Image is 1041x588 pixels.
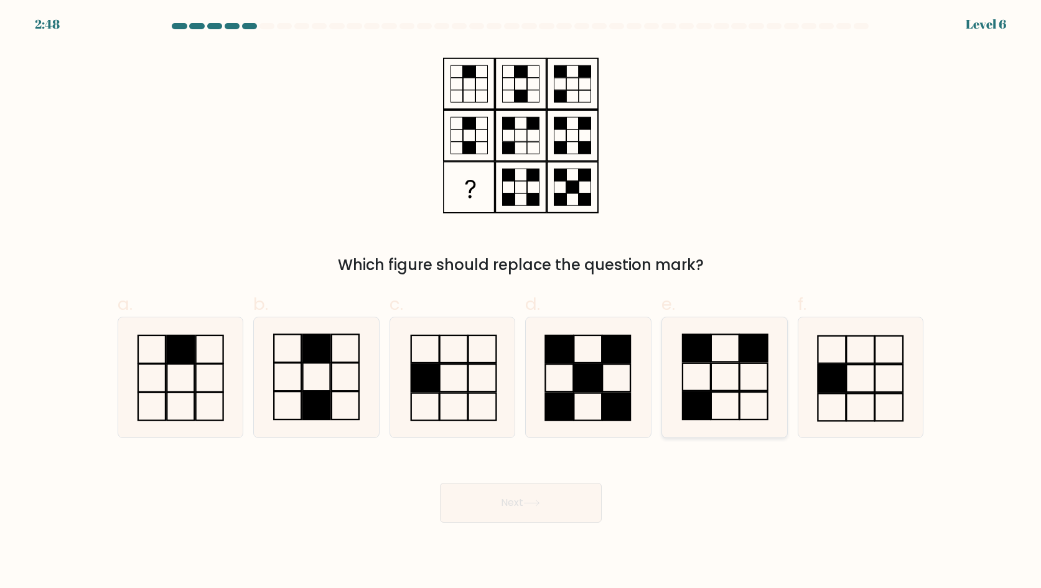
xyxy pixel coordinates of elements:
[966,15,1006,34] div: Level 6
[125,254,917,276] div: Which figure should replace the question mark?
[253,292,268,316] span: b.
[390,292,403,316] span: c.
[525,292,540,316] span: d.
[440,483,602,523] button: Next
[118,292,133,316] span: a.
[798,292,806,316] span: f.
[35,15,60,34] div: 2:48
[661,292,675,316] span: e.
